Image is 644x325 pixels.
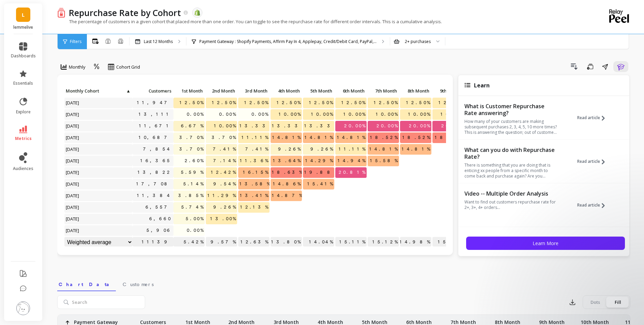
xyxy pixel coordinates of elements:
span: 12.50% [437,98,464,108]
span: 18.63% [271,167,304,178]
p: 4th Month [271,86,302,96]
a: 11,384 [136,190,173,201]
p: Video -- Multiple Order Analysis [464,190,558,197]
span: 12.50% [405,98,431,108]
div: Toggle SortBy [173,86,205,97]
a: 17,708 [135,179,173,189]
span: 10.00% [407,109,431,119]
a: 11,947 [136,98,173,108]
span: 11.29% [206,190,237,201]
span: [DATE] [64,121,81,131]
a: 13,822 [136,167,173,178]
span: 14.81% [400,144,431,154]
span: 20.00% [343,121,367,131]
a: 7,854 [142,144,173,154]
span: 14.81% [368,144,399,154]
p: Last 12 Months [144,39,173,44]
button: Read article [577,146,610,177]
img: header icon [57,8,65,18]
span: [DATE] [64,156,81,166]
div: Toggle SortBy [270,86,303,97]
p: There is something that you are doing that is enticing xx people from a specific month to come ba... [464,162,558,179]
span: 12.13% [239,202,270,212]
p: How many of your customers are making subsequent purchases 2, 3, 4, 5, 10 more times? This is ans... [464,119,558,135]
div: Toggle SortBy [132,86,165,97]
span: 0.00% [218,109,237,119]
span: Read article [577,202,600,208]
span: metrics [15,136,32,141]
p: Repurchase Rate by Cohort [69,7,181,18]
div: Toggle SortBy [400,86,432,97]
a: 5,906 [145,225,173,236]
p: 8th Month [400,86,431,96]
span: dashboards [11,53,36,59]
span: 20.81% [337,167,367,178]
span: 9th Month [434,88,462,94]
span: 13.41% [239,190,270,201]
p: 1st Month [173,86,205,96]
span: 5.00% [184,214,205,224]
span: 11.11% [240,132,270,143]
span: 7.41% [244,144,270,154]
span: [DATE] [64,214,81,224]
span: 0.00% [250,109,270,119]
span: Chart Data [59,281,114,288]
span: 9.26% [309,144,334,154]
span: 10.00% [342,109,367,119]
span: [DATE] [64,167,81,178]
span: 9.54% [212,179,237,189]
p: 12.63% [238,237,270,247]
span: 3.70% [210,132,237,143]
p: 7th Month [368,86,399,96]
span: 18.52% [401,132,431,143]
span: 12.50% [340,98,367,108]
span: 3.70% [178,144,205,154]
p: Want to find out customers repurchase rate for 2+, 3+, 4+ orders... [464,199,558,210]
span: [DATE] [64,190,81,201]
span: 10.00% [374,109,399,119]
p: What can you do with Repurchase Rate? [464,146,558,160]
span: 10.00% [439,109,464,119]
span: 15.41% [306,179,334,189]
span: 10.00% [310,109,334,119]
span: [DATE] [64,144,81,154]
span: 18.52% [369,132,399,143]
p: 14.98% [400,237,431,247]
div: Toggle SortBy [205,86,238,97]
span: Learn More [533,240,558,246]
p: lemmelive [11,25,36,30]
span: 12.50% [178,98,205,108]
div: Toggle SortBy [432,86,464,97]
span: Read article [577,115,600,121]
span: Customers [134,88,171,94]
span: 12.42% [210,167,237,178]
img: profile picture [16,301,30,315]
span: 6.67% [180,121,205,131]
span: 14.29% [304,156,334,166]
span: [DATE] [64,132,81,143]
span: 13.58% [238,179,271,189]
p: Monthly Cohort [64,86,133,96]
span: 13.64% [272,156,302,166]
span: 13.33% [303,121,339,131]
span: Learn [474,82,490,89]
span: 12.50% [308,98,334,108]
span: [DATE] [64,179,81,189]
span: 20.00% [440,121,464,131]
a: 11,671 [138,121,173,131]
span: Cohort Grid [116,64,140,70]
span: 14.81% [271,132,302,143]
span: 18.52% [433,132,464,143]
span: 7.14% [212,156,237,166]
span: 11.11% [337,144,367,154]
p: Customers [133,86,173,96]
span: 5.74% [180,202,205,212]
span: 10.00% [277,109,302,119]
span: 12.50% [275,98,302,108]
p: 9.57% [206,237,237,247]
span: Customers [123,281,154,288]
div: Toggle SortBy [238,86,270,97]
div: Toggle SortBy [335,86,367,97]
a: 16,365 [139,156,173,166]
span: [DATE] [64,98,81,108]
